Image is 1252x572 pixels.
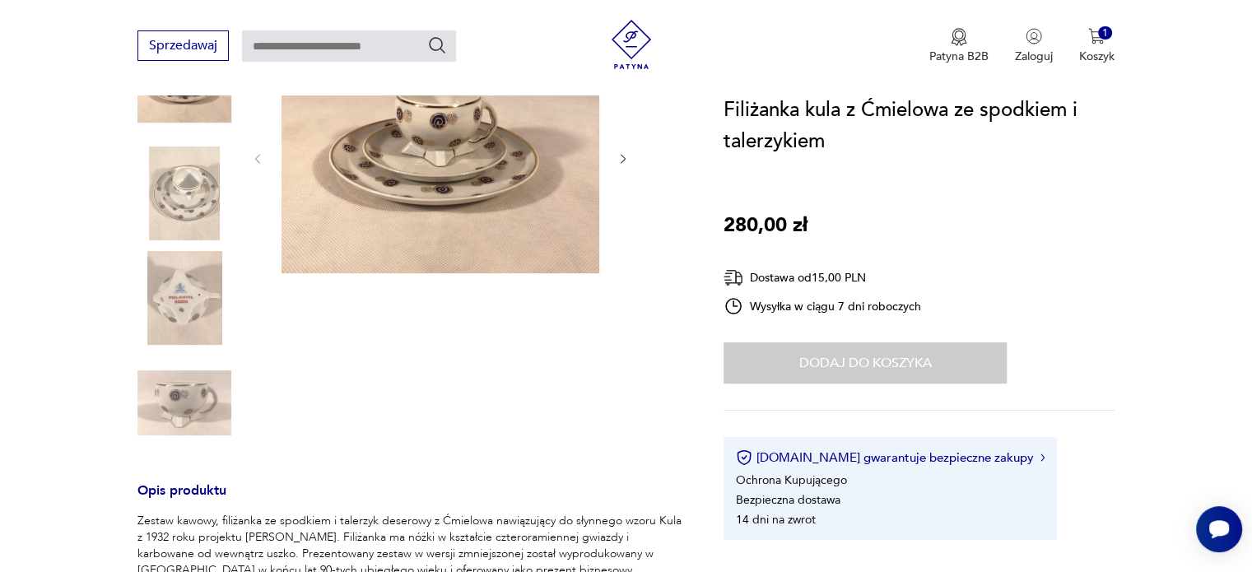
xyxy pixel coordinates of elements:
p: 280,00 zł [724,210,808,241]
button: 1Koszyk [1079,28,1115,64]
h3: Opis produktu [137,486,684,513]
div: 1 [1098,26,1112,40]
li: 14 dni na zwrot [736,512,816,528]
h1: Filiżanka kula z Ćmielowa ze spodkiem i talerzykiem [724,95,1115,157]
img: Zdjęcie produktu Filiżanka kula z Ćmielowa ze spodkiem i talerzykiem [137,356,231,450]
img: Zdjęcie produktu Filiżanka kula z Ćmielowa ze spodkiem i talerzykiem [137,251,231,345]
button: Sprzedawaj [137,30,229,61]
p: Zaloguj [1015,49,1053,64]
img: Zdjęcie produktu Filiżanka kula z Ćmielowa ze spodkiem i talerzykiem [137,146,231,240]
button: Zaloguj [1015,28,1053,64]
div: Dostawa od 15,00 PLN [724,267,921,288]
img: Ikona medalu [951,28,967,46]
img: Ikona strzałki w prawo [1040,453,1045,462]
iframe: Smartsupp widget button [1196,506,1242,552]
a: Ikona medaluPatyna B2B [929,28,989,64]
div: Wysyłka w ciągu 7 dni roboczych [724,296,921,316]
button: [DOMAIN_NAME] gwarantuje bezpieczne zakupy [736,449,1045,466]
button: Patyna B2B [929,28,989,64]
img: Ikona certyfikatu [736,449,752,466]
li: Ochrona Kupującego [736,472,847,488]
img: Ikona dostawy [724,267,743,288]
button: Szukaj [427,35,447,55]
img: Patyna - sklep z meblami i dekoracjami vintage [607,20,656,69]
li: Bezpieczna dostawa [736,492,840,508]
p: Koszyk [1079,49,1115,64]
a: Sprzedawaj [137,41,229,53]
img: Zdjęcie produktu Filiżanka kula z Ćmielowa ze spodkiem i talerzykiem [282,41,599,273]
img: Ikonka użytkownika [1026,28,1042,44]
p: Patyna B2B [929,49,989,64]
img: Ikona koszyka [1088,28,1105,44]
